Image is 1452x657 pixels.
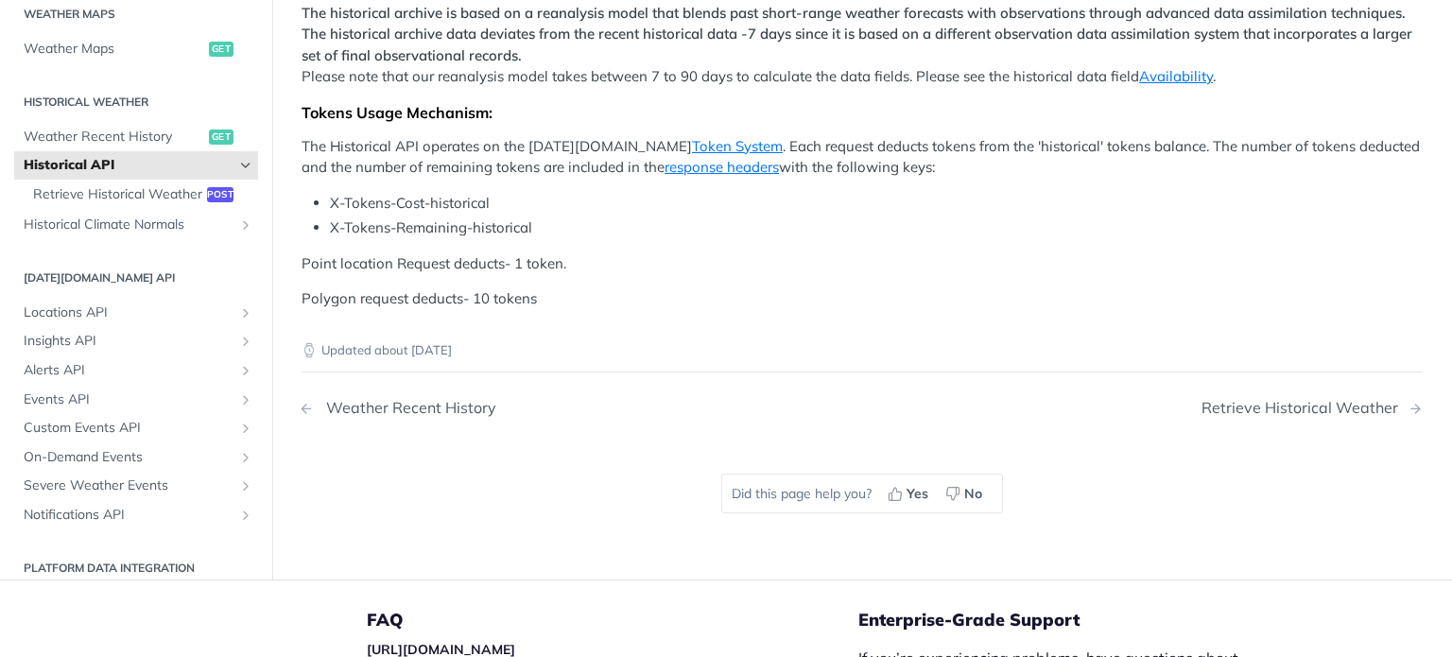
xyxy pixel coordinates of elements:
[1201,399,1423,417] a: Next Page: Retrieve Historical Weather
[24,477,233,496] span: Severe Weather Events
[14,35,258,63] a: Weather Mapsget
[238,218,253,233] button: Show subpages for Historical Climate Normals
[209,42,233,57] span: get
[302,136,1423,179] p: The Historical API operates on the [DATE][DOMAIN_NAME] . Each request deducts tokens from the 'hi...
[14,386,258,414] a: Events APIShow subpages for Events API
[14,501,258,529] a: Notifications APIShow subpages for Notifications API
[238,392,253,407] button: Show subpages for Events API
[24,303,233,322] span: Locations API
[24,361,233,380] span: Alerts API
[24,128,204,147] span: Weather Recent History
[1201,399,1408,417] div: Retrieve Historical Weather
[238,158,253,173] button: Hide subpages for Historical API
[302,288,1423,310] p: Polygon request deducts- 10 tokens
[858,609,1301,631] h5: Enterprise-Grade Support
[238,508,253,523] button: Show subpages for Notifications API
[14,414,258,442] a: Custom Events APIShow subpages for Custom Events API
[302,3,1423,88] p: Please note that our reanalysis model takes between 7 to 90 days to calculate the data fields. Pl...
[24,390,233,409] span: Events API
[14,328,258,356] a: Insights APIShow subpages for Insights API
[14,560,258,577] h2: Platform DATA integration
[907,484,928,504] span: Yes
[939,479,993,508] button: No
[14,123,258,151] a: Weather Recent Historyget
[302,103,1423,122] div: Tokens Usage Mechanism:
[238,479,253,494] button: Show subpages for Severe Weather Events
[14,151,258,180] a: Historical APIHide subpages for Historical API
[14,443,258,472] a: On-Demand EventsShow subpages for On-Demand Events
[14,94,258,111] h2: Historical Weather
[367,609,858,631] h5: FAQ
[14,356,258,385] a: Alerts APIShow subpages for Alerts API
[24,419,233,438] span: Custom Events API
[209,130,233,145] span: get
[14,212,258,240] a: Historical Climate NormalsShow subpages for Historical Climate Normals
[692,137,783,155] a: Token System
[330,193,1423,215] li: X-Tokens-Cost-historical
[964,484,982,504] span: No
[24,506,233,525] span: Notifications API
[302,341,1423,360] p: Updated about [DATE]
[238,450,253,465] button: Show subpages for On-Demand Events
[238,363,253,378] button: Show subpages for Alerts API
[302,380,1423,436] nav: Pagination Controls
[33,185,202,204] span: Retrieve Historical Weather
[665,158,779,176] a: response headers
[330,217,1423,239] li: X-Tokens-Remaining-historical
[238,421,253,436] button: Show subpages for Custom Events API
[1139,67,1213,85] a: Availability
[24,216,233,235] span: Historical Climate Normals
[14,299,258,327] a: Locations APIShow subpages for Locations API
[238,305,253,320] button: Show subpages for Locations API
[24,333,233,352] span: Insights API
[881,479,939,508] button: Yes
[317,399,496,417] div: Weather Recent History
[302,399,782,417] a: Previous Page: Weather Recent History
[207,187,233,202] span: post
[14,269,258,286] h2: [DATE][DOMAIN_NAME] API
[14,473,258,501] a: Severe Weather EventsShow subpages for Severe Weather Events
[238,335,253,350] button: Show subpages for Insights API
[302,253,1423,275] p: Point location Request deducts- 1 token.
[24,156,233,175] span: Historical API
[721,474,1003,513] div: Did this page help you?
[14,6,258,23] h2: Weather Maps
[302,4,1412,64] strong: The historical archive is based on a reanalysis model that blends past short-range weather foreca...
[24,448,233,467] span: On-Demand Events
[24,181,258,209] a: Retrieve Historical Weatherpost
[24,40,204,59] span: Weather Maps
